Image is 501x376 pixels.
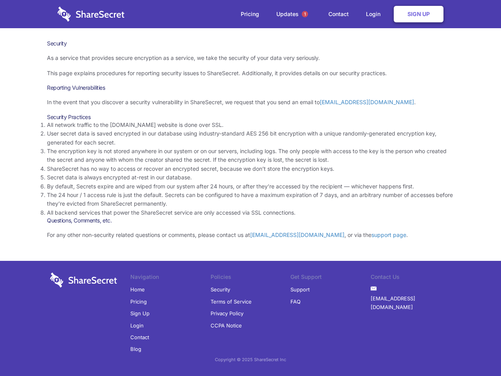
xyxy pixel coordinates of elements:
[47,182,454,191] li: By default, Secrets expire and are wiped from our system after 24 hours, or after they’re accesse...
[47,208,454,217] li: All backend services that power the ShareSecret service are only accessed via SSL connections.
[47,121,454,129] li: All network traffic to the [DOMAIN_NAME] website is done over SSL.
[130,284,145,295] a: Home
[130,273,211,284] li: Navigation
[233,2,267,26] a: Pricing
[358,2,392,26] a: Login
[130,343,141,355] a: Blog
[290,296,301,307] a: FAQ
[320,99,414,105] a: [EMAIL_ADDRESS][DOMAIN_NAME]
[50,273,117,287] img: logo-wordmark-white-trans-d4663122ce5f474addd5e946df7df03e33cb6a1c49d2221995e7729f52c070b2.svg
[130,320,144,331] a: Login
[321,2,357,26] a: Contact
[58,7,124,22] img: logo-wordmark-white-trans-d4663122ce5f474addd5e946df7df03e33cb6a1c49d2221995e7729f52c070b2.svg
[47,164,454,173] li: ShareSecret has no way to access or recover an encrypted secret, because we don’t store the encry...
[371,293,451,313] a: [EMAIL_ADDRESS][DOMAIN_NAME]
[211,320,242,331] a: CCPA Notice
[211,273,291,284] li: Policies
[371,231,406,238] a: support page
[47,69,454,78] p: This page explains procedures for reporting security issues to ShareSecret. Additionally, it prov...
[47,54,454,62] p: As a service that provides secure encryption as a service, we take the security of your data very...
[371,273,451,284] li: Contact Us
[47,114,454,121] h3: Security Practices
[130,307,150,319] a: Sign Up
[130,331,149,343] a: Contact
[211,307,243,319] a: Privacy Policy
[290,284,310,295] a: Support
[290,273,371,284] li: Get Support
[211,284,230,295] a: Security
[47,98,454,107] p: In the event that you discover a security vulnerability in ShareSecret, we request that you send ...
[47,191,454,208] li: The 24 hour / 1 access rule is just the default. Secrets can be configured to have a maximum expi...
[47,84,454,91] h3: Reporting Vulnerabilities
[130,296,147,307] a: Pricing
[47,217,454,224] h3: Questions, Comments, etc.
[47,231,454,239] p: For any other non-security related questions or comments, please contact us at , or via the .
[47,129,454,147] li: User secret data is saved encrypted in our database using industry-standard AES 256 bit encryptio...
[250,231,344,238] a: [EMAIL_ADDRESS][DOMAIN_NAME]
[47,40,454,47] h1: Security
[394,6,443,22] a: Sign Up
[47,147,454,164] li: The encryption key is not stored anywhere in our system or on our servers, including logs. The on...
[211,296,252,307] a: Terms of Service
[47,173,454,182] li: Secret data is always encrypted at-rest in our database.
[302,11,308,17] span: 1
